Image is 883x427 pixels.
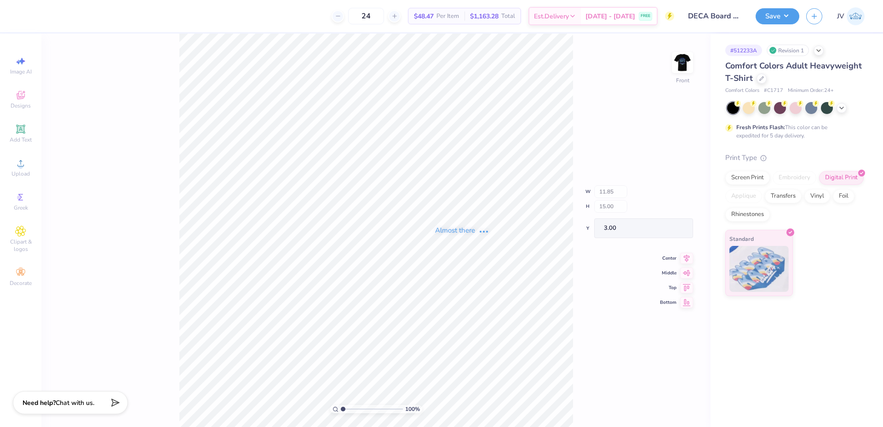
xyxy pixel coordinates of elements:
[414,11,434,21] span: $48.47
[56,399,94,407] span: Chat with us.
[534,11,569,21] span: Est. Delivery
[501,11,515,21] span: Total
[470,11,499,21] span: $1,163.28
[756,8,799,24] button: Save
[11,170,30,177] span: Upload
[10,68,32,75] span: Image AI
[11,102,31,109] span: Designs
[837,11,844,22] span: JV
[585,11,635,21] span: [DATE] - [DATE]
[10,279,32,287] span: Decorate
[641,13,650,19] span: FREE
[681,7,749,25] input: Untitled Design
[348,8,384,24] input: – –
[837,7,865,25] a: JV
[23,399,56,407] strong: Need help?
[435,225,489,236] div: Almost there
[5,238,37,253] span: Clipart & logos
[14,204,28,211] span: Greek
[436,11,459,21] span: Per Item
[847,7,865,25] img: Jo Vincent
[10,136,32,143] span: Add Text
